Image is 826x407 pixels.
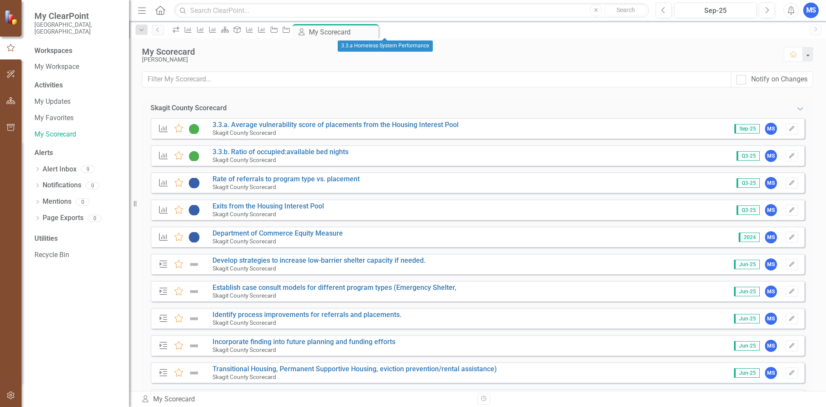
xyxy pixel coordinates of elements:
div: Skagit County Scorecard [151,103,227,113]
small: Skagit County Scorecard [213,319,276,326]
span: Q3-25 [737,205,760,215]
button: Sep-25 [674,3,757,18]
span: Jun-25 [734,260,760,269]
div: MS [765,231,777,243]
div: MS [765,340,777,352]
div: My Scorecard [142,47,775,56]
small: Skagit County Scorecard [213,183,276,190]
div: MS [765,123,777,135]
small: Skagit County Scorecard [213,265,276,272]
img: Not Defined [188,259,200,270]
a: Recycle Bin [34,250,120,260]
span: Q3-25 [737,178,760,188]
span: Search [616,6,635,13]
img: Not Defined [188,286,200,297]
a: Rate of referrals to program type vs. placement [213,175,360,183]
a: Develop strategies to increase low-barrier shelter capacity if needed. [213,256,425,264]
div: MS [765,150,777,162]
small: Skagit County Scorecard [213,292,276,299]
div: MS [765,286,777,298]
div: MS [765,313,777,325]
span: Jun-25 [734,314,760,323]
img: Not Defined [188,368,200,378]
a: My Workspace [34,62,120,72]
div: MS [765,177,777,189]
a: 3.3.b. Ratio of occupied:available bed nights [213,148,348,156]
span: Jun-25 [734,341,760,351]
small: Skagit County Scorecard [213,373,276,380]
div: Notify on Changes [751,75,808,84]
span: 2024 [739,233,760,242]
img: ClearPoint Strategy [4,9,20,25]
img: No Information [188,178,200,188]
div: [PERSON_NAME] [142,56,775,63]
a: My Updates [34,97,120,107]
small: Skagit County Scorecard [213,346,276,353]
a: Mentions [43,197,71,207]
div: 0 [88,214,102,222]
a: Notifications [43,180,81,190]
img: Not Defined [188,341,200,351]
img: Not Defined [188,314,200,324]
img: On Target [188,151,200,161]
div: MS [765,258,777,270]
div: Workspaces [34,46,72,56]
a: Alert Inbox [43,165,77,174]
img: No Information [188,205,200,215]
small: Skagit County Scorecard [213,156,276,163]
a: 3.3.a. Average vulnerability score of placements from the Housing Interest Pool [213,121,459,129]
div: Sep-25 [677,6,754,16]
span: Q3-25 [737,151,760,161]
div: Utilities [34,234,120,244]
div: Alerts [34,148,120,158]
a: Identify process improvements for referrals and placements. [213,311,401,319]
small: Skagit County Scorecard [213,129,276,136]
div: Activities [34,81,120,90]
a: Incorporate finding into future planning and funding efforts [213,338,395,346]
span: Jun-25 [734,368,760,378]
small: [GEOGRAPHIC_DATA], [GEOGRAPHIC_DATA] [34,21,120,35]
img: No Information [188,232,200,242]
a: Department of Commerce Equity Measure [213,229,343,237]
small: Skagit County Scorecard [213,238,276,245]
a: Page Exports [43,213,83,223]
div: 0 [86,182,99,189]
a: My Favorites [34,113,120,123]
button: Search [604,4,647,16]
div: MS [765,204,777,216]
a: Exits from the Housing Interest Pool [213,202,324,210]
small: Skagit County Scorecard [213,211,276,217]
img: On Target [188,124,200,134]
button: MS [803,3,819,18]
div: 9 [81,166,95,173]
a: Establish case consult models for different program types (Emergency Shelter, [213,283,456,292]
div: 0 [76,198,89,205]
div: My Scorecard [141,395,471,404]
a: My Scorecard [34,130,120,140]
span: Jun-25 [734,287,760,296]
span: Sep-25 [734,124,760,134]
span: My ClearPoint [34,11,120,21]
div: 3.3.a Homeless System Performance [338,40,433,52]
div: My Scorecard [309,27,376,37]
input: Search ClearPoint... [174,3,649,18]
div: MS [765,367,777,379]
a: Transitional Housing, Permanent Supportive Housing, eviction prevention/rental assistance) [213,365,497,373]
input: Filter My Scorecard... [142,71,731,87]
